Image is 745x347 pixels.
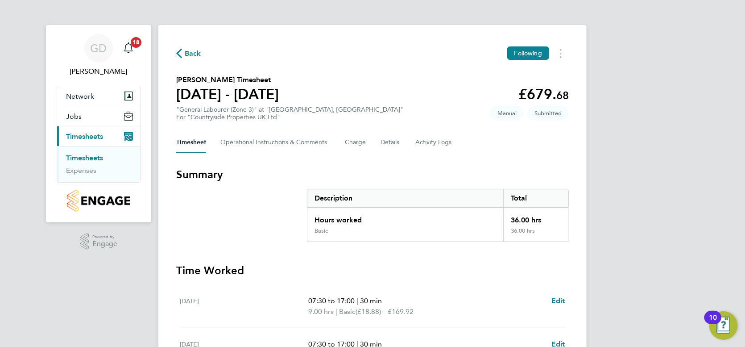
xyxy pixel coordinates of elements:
[92,233,117,241] span: Powered by
[503,227,568,242] div: 36.00 hrs
[220,132,331,153] button: Operational Instructions & Comments
[92,240,117,248] span: Engage
[91,42,107,54] span: GD
[57,34,141,77] a: GD[PERSON_NAME]
[709,311,738,340] button: Open Resource Center, 10 new notifications
[381,132,401,153] button: Details
[551,297,565,305] span: Edit
[176,167,569,182] h3: Summary
[57,106,140,126] button: Jobs
[360,297,382,305] span: 30 min
[307,189,569,242] div: Summary
[345,132,366,153] button: Charge
[518,86,569,103] app-decimal: £679.
[57,66,141,77] span: Gareth Day
[356,297,358,305] span: |
[66,92,94,100] span: Network
[180,296,308,317] div: [DATE]
[176,132,206,153] button: Timesheet
[66,112,82,121] span: Jobs
[503,189,568,207] div: Total
[356,307,388,316] span: (£18.88) =
[490,106,524,121] span: This timesheet was manually created.
[709,318,717,329] div: 10
[503,208,568,227] div: 36.00 hrs
[176,113,403,121] div: For "Countryside Properties UK Ltd"
[57,86,140,106] button: Network
[527,106,569,121] span: This timesheet is Submitted.
[339,306,356,317] span: Basic
[551,296,565,306] a: Edit
[131,37,141,48] span: 18
[308,307,334,316] span: 9.00 hrs
[66,154,103,162] a: Timesheets
[57,190,141,212] a: Go to home page
[80,233,118,250] a: Powered byEngage
[57,146,140,182] div: Timesheets
[553,46,569,60] button: Timesheets Menu
[57,126,140,146] button: Timesheets
[176,75,279,85] h2: [PERSON_NAME] Timesheet
[176,106,403,121] div: "General Labourer (Zone 3)" at "[GEOGRAPHIC_DATA], [GEOGRAPHIC_DATA]"
[176,85,279,103] h1: [DATE] - [DATE]
[176,263,569,278] h3: Time Worked
[308,297,355,305] span: 07:30 to 17:00
[120,34,137,63] a: 18
[46,25,151,222] nav: Main navigation
[335,307,337,316] span: |
[185,48,201,59] span: Back
[307,208,503,227] div: Hours worked
[66,166,96,175] a: Expenses
[514,49,542,57] span: Following
[176,48,201,59] button: Back
[307,189,503,207] div: Description
[388,307,414,316] span: £169.92
[315,227,328,234] div: Basic
[507,46,549,60] button: Following
[415,132,453,153] button: Activity Logs
[67,190,130,212] img: countryside-properties-logo-retina.png
[66,132,103,141] span: Timesheets
[556,89,569,102] span: 68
